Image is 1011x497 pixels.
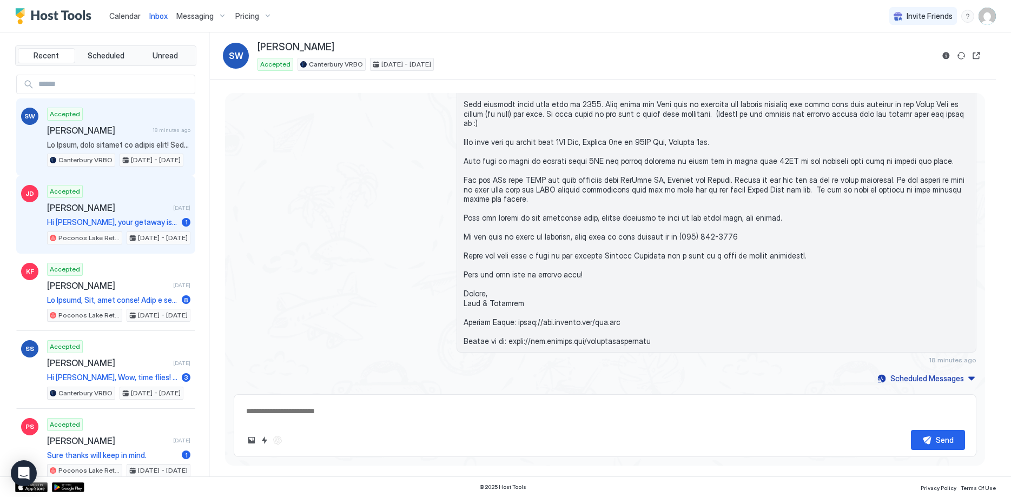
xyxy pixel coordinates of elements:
span: Canterbury VRBO [58,388,113,398]
span: Invite Friends [907,11,953,21]
span: Poconos Lake Retreat [58,233,120,243]
span: 8 [184,296,188,304]
div: tab-group [15,45,196,66]
button: Unread [136,48,194,63]
span: Scheduled [88,51,124,61]
a: Host Tools Logo [15,8,96,24]
span: Poconos Lake Retreat [58,310,120,320]
span: [DATE] - [DATE] [131,388,181,398]
span: Pricing [235,11,259,21]
button: Scheduled [77,48,135,63]
a: Inbox [149,10,168,22]
span: 3 [184,373,188,381]
span: Accepted [50,342,80,352]
a: App Store [15,482,48,492]
span: [PERSON_NAME] [47,357,169,368]
span: [DATE] [173,282,190,289]
button: Sync reservation [955,49,968,62]
span: PS [25,422,34,432]
span: Canterbury VRBO [309,59,363,69]
span: Hi [PERSON_NAME], your getaway is almost here! Your personal smart lock code is 2920. Just touch ... [47,217,177,227]
a: Calendar [109,10,141,22]
a: Terms Of Use [961,481,996,493]
div: User profile [979,8,996,25]
button: Send [911,430,965,450]
span: © 2025 Host Tools [479,483,526,491]
a: Google Play Store [52,482,84,492]
span: Recent [34,51,59,61]
span: JD [25,189,34,198]
button: Recent [18,48,75,63]
span: SW [24,111,35,121]
button: Open reservation [970,49,983,62]
div: Send [936,434,954,446]
span: 18 minutes ago [153,127,190,134]
input: Input Field [34,75,195,94]
div: menu [961,10,974,23]
button: Upload image [245,434,258,447]
span: Accepted [50,264,80,274]
button: Scheduled Messages [876,371,976,386]
span: 1 [185,218,188,226]
span: Unread [153,51,178,61]
span: Lo Ipsumd, Sit, amet conse! Adip e seddoeiu temp inci utlab-etd ma aliquaen ad 88MI. Venia quis n... [47,295,177,305]
span: Sure thanks will keep in mind. [47,450,177,460]
span: [PERSON_NAME] [257,41,334,54]
span: Inbox [149,11,168,21]
span: Canterbury VRBO [58,155,113,165]
span: Terms Of Use [961,485,996,491]
span: [DATE] - [DATE] [138,233,188,243]
span: Accepted [260,59,290,69]
span: [DATE] [173,360,190,367]
span: [DATE] - [DATE] [381,59,431,69]
span: Accepted [50,420,80,429]
span: Messaging [176,11,214,21]
span: SW [229,49,243,62]
span: Poconos Lake Retreat [58,466,120,475]
span: 18 minutes ago [929,356,976,364]
span: [DATE] [173,437,190,444]
span: [PERSON_NAME] [47,280,169,291]
span: Privacy Policy [921,485,956,491]
span: [DATE] [173,204,190,211]
span: Hi [PERSON_NAME], Wow, time flies! Just a reminder that your check-out is [DATE] at 11AM. Please ... [47,373,177,382]
button: Quick reply [258,434,271,447]
span: Lo Ipsum, dolo sitamet co adipis elit! Sedd eiusmodt incid utla etdo ma 2355. Aliq enima min Veni... [47,140,190,150]
span: 1 [185,451,188,459]
span: [PERSON_NAME] [47,202,169,213]
span: Accepted [50,187,80,196]
span: Accepted [50,109,80,119]
div: Open Intercom Messenger [11,460,37,486]
span: [PERSON_NAME] [47,125,148,136]
div: Scheduled Messages [890,373,964,384]
span: Calendar [109,11,141,21]
button: Reservation information [940,49,953,62]
span: [PERSON_NAME] [47,435,169,446]
span: SS [25,344,34,354]
span: [DATE] - [DATE] [138,466,188,475]
span: KF [26,267,34,276]
span: [DATE] - [DATE] [138,310,188,320]
span: [DATE] - [DATE] [131,155,181,165]
a: Privacy Policy [921,481,956,493]
span: Lo Ipsum, dolo sitamet co adipis elit! Sedd eiusmodt incid utla etdo ma 2355. Aliq enima min Veni... [464,81,969,346]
